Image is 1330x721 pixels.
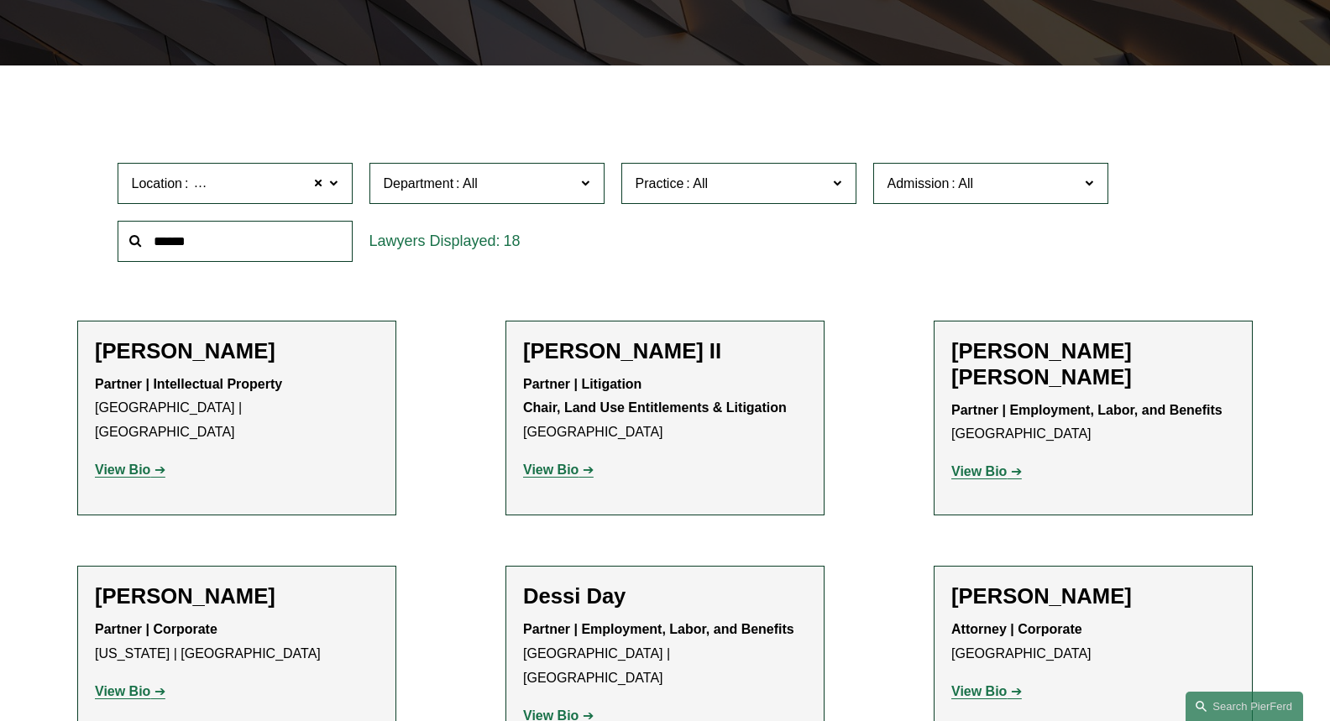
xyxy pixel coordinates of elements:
[523,373,807,445] p: [GEOGRAPHIC_DATA]
[951,338,1235,390] h2: [PERSON_NAME] [PERSON_NAME]
[951,464,1007,478] strong: View Bio
[523,622,794,636] strong: Partner | Employment, Labor, and Benefits
[636,176,684,191] span: Practice
[951,583,1235,609] h2: [PERSON_NAME]
[523,462,594,477] a: View Bio
[1186,692,1303,721] a: Search this site
[951,684,1007,698] strong: View Bio
[95,338,379,364] h2: [PERSON_NAME]
[951,403,1223,417] strong: Partner | Employment, Labor, and Benefits
[132,176,183,191] span: Location
[523,462,579,477] strong: View Bio
[95,373,379,445] p: [GEOGRAPHIC_DATA] | [GEOGRAPHIC_DATA]
[384,176,454,191] span: Department
[95,462,150,477] strong: View Bio
[95,622,217,636] strong: Partner | Corporate
[95,583,379,609] h2: [PERSON_NAME]
[888,176,950,191] span: Admission
[95,377,282,391] strong: Partner | Intellectual Property
[95,618,379,666] p: [US_STATE] | [GEOGRAPHIC_DATA]
[95,462,165,477] a: View Bio
[523,583,807,609] h2: Dessi Day
[951,684,1022,698] a: View Bio
[523,377,787,415] strong: Partner | Litigation Chair, Land Use Entitlements & Litigation
[951,464,1022,478] a: View Bio
[951,618,1235,666] p: [GEOGRAPHIC_DATA]
[191,173,331,195] span: [GEOGRAPHIC_DATA]
[95,684,150,698] strong: View Bio
[951,399,1235,447] p: [GEOGRAPHIC_DATA]
[523,338,807,364] h2: [PERSON_NAME] II
[951,622,1082,636] strong: Attorney | Corporate
[523,618,807,690] p: [GEOGRAPHIC_DATA] | [GEOGRAPHIC_DATA]
[504,232,521,249] span: 18
[95,684,165,698] a: View Bio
